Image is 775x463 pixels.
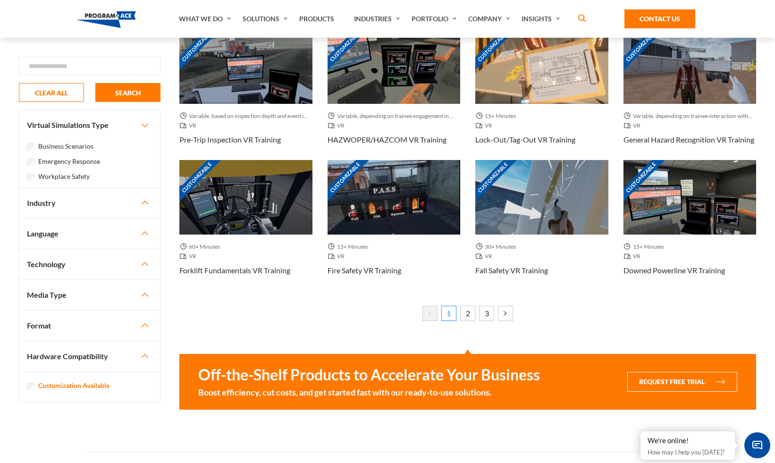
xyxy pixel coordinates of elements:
[475,121,496,130] span: VR
[328,160,461,291] a: Customizable Thumbnail - Fire Safety VR Training 15+ Minutes VR Fire Safety VR Training
[627,372,737,392] button: Request Free Trial
[19,83,84,102] button: CLEAR ALL
[328,252,348,261] span: VR
[460,306,475,321] a: 2
[179,29,312,160] a: Customizable Thumbnail - Pre-Trip Inspection VR Training Variable, based on inspection depth and ...
[179,242,224,252] span: 60+ Minutes
[328,29,461,160] a: Customizable Thumbnail - HAZWOPER/HAZCOM VR Training Variable, depending on trainee engagement in...
[328,242,372,252] span: 15+ Minutes
[623,265,725,276] h3: Downed Powerline VR Training
[475,242,520,252] span: 30+ Minutes
[38,141,93,152] label: Business Scenarios
[179,121,200,130] span: VR
[623,134,754,145] h3: General Hazard Recognition VR Training
[623,252,644,261] span: VR
[475,265,548,276] h3: Fall Safety VR Training
[475,134,575,145] h3: Lock-out/Tag-out VR Training
[27,158,34,166] input: Emergency Response
[623,111,757,121] span: Variable, depending on trainee interaction with each component.
[328,111,461,121] span: Variable, depending on trainee engagement in each section.
[76,11,136,28] img: Program-Ace
[648,446,728,458] p: How may I help you [DATE]?
[475,29,608,160] a: Customizable Thumbnail - Lock-out/Tag-out VR Training 15+ Minutes VR Lock-out/Tag-out VR Training
[38,171,90,182] label: Workplace Safety
[19,219,160,249] button: Language
[19,249,160,279] button: Technology
[38,156,100,167] label: Emergency Response
[648,436,728,446] div: We're online!
[198,386,540,398] small: Boost efficiency, cut costs, and get started fast with our ready-to-use solutions.
[179,252,200,261] span: VR
[475,252,496,261] span: VR
[179,265,290,276] h3: Forklift Fundamentals VR Training
[19,311,160,341] button: Format
[179,111,312,121] span: Variable, based on inspection depth and event interaction.
[479,306,494,321] a: 3
[441,306,456,321] span: 1
[623,29,757,160] a: Customizable Thumbnail - General Hazard Recognition VR Training Variable, depending on trainee in...
[328,265,401,276] h3: Fire Safety VR Training
[328,121,348,130] span: VR
[624,9,695,28] a: Contact Us
[179,134,281,145] h3: Pre-Trip Inspection VR Training
[38,380,110,391] label: Customization Available
[744,432,770,458] span: Chat Widget
[27,173,34,181] input: Workplace Safety
[198,365,540,384] strong: Off-the-Shelf Products to Accelerate Your Business
[623,242,668,252] span: 15+ Minutes
[498,306,513,321] a: Next »
[19,110,160,140] button: Virtual Simulations Type
[623,160,757,291] a: Customizable Thumbnail - Downed Powerline VR Training 15+ Minutes VR Downed Powerline VR Training
[19,280,160,310] button: Media Type
[623,121,644,130] span: VR
[422,306,438,324] li: « Previous
[475,160,608,291] a: Customizable Thumbnail - Fall Safety VR Training 30+ Minutes VR Fall Safety VR Training
[328,134,446,145] h3: HAZWOPER/HAZCOM VR Training
[19,341,160,371] button: Hardware Compatibility
[179,160,312,291] a: Customizable Thumbnail - Forklift Fundamentals VR Training 60+ Minutes VR Forklift Fundamentals V...
[27,382,34,390] input: Customization Available
[19,188,160,218] button: Industry
[27,143,34,151] input: Business Scenarios
[475,111,520,121] span: 15+ Minutes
